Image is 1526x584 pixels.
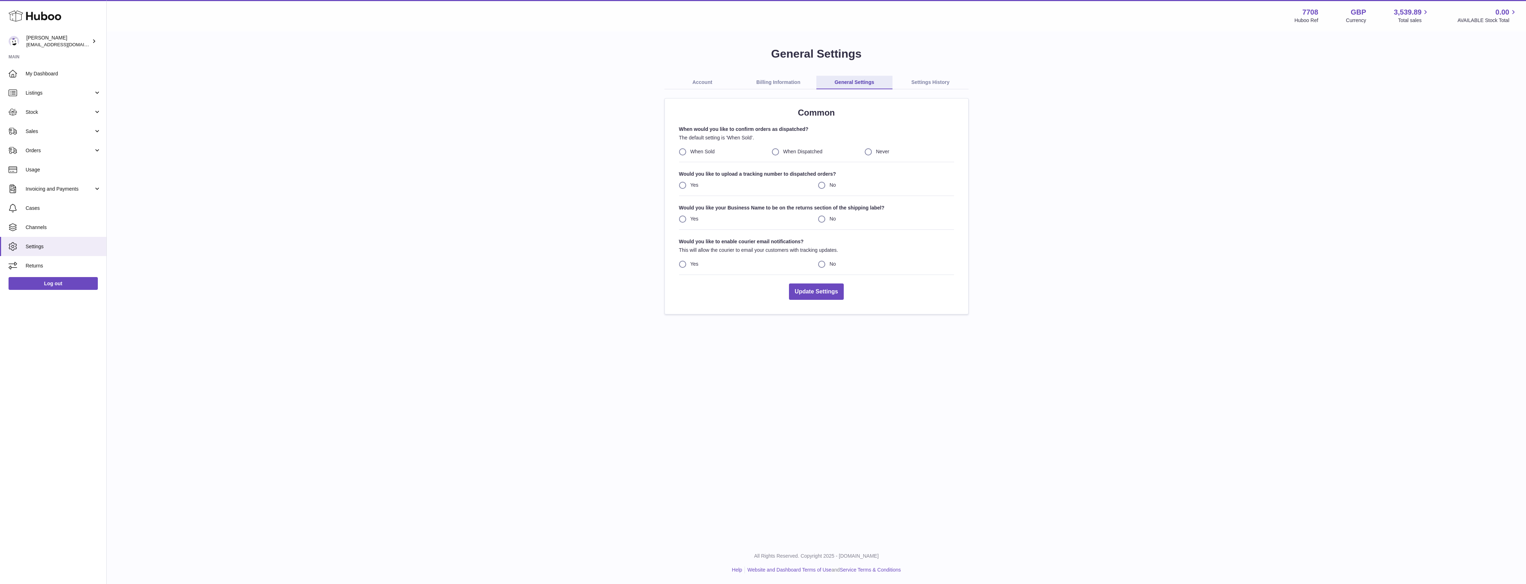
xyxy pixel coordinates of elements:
[818,216,954,222] label: No
[679,216,815,222] label: Yes
[840,567,901,573] a: Service Terms & Conditions
[26,205,101,212] span: Cases
[1294,17,1318,24] div: Huboo Ref
[26,224,101,231] span: Channels
[9,277,98,290] a: Log out
[679,134,954,141] p: The default setting is 'When Sold’.
[1346,17,1366,24] div: Currency
[26,42,105,47] span: [EMAIL_ADDRESS][DOMAIN_NAME]
[1394,7,1422,17] span: 3,539.89
[679,238,954,245] strong: Would you like to enable courier email notifications?
[664,76,741,89] a: Account
[818,261,954,267] label: No
[732,567,742,573] a: Help
[26,243,101,250] span: Settings
[9,36,19,47] img: internalAdmin-7708@internal.huboo.com
[26,262,101,269] span: Returns
[772,148,861,155] label: When Dispatched
[679,182,815,189] label: Yes
[679,171,954,177] strong: Would you like to upload a tracking number to dispatched orders?
[679,107,954,118] h2: Common
[789,283,844,300] button: Update Settings
[1495,7,1509,17] span: 0.00
[26,109,94,116] span: Stock
[892,76,969,89] a: Settings History
[1457,7,1517,24] a: 0.00 AVAILABLE Stock Total
[818,182,954,189] label: No
[1351,7,1366,17] strong: GBP
[745,567,901,573] li: and
[118,46,1515,62] h1: General Settings
[1457,17,1517,24] span: AVAILABLE Stock Total
[679,126,954,133] strong: When would you like to confirm orders as dispatched?
[26,166,101,173] span: Usage
[679,205,954,211] strong: Would you like your Business Name to be on the returns section of the shipping label?
[26,34,90,48] div: [PERSON_NAME]
[865,148,954,155] label: Never
[740,76,816,89] a: Billing Information
[112,553,1520,559] p: All Rights Reserved. Copyright 2025 - [DOMAIN_NAME]
[1398,17,1430,24] span: Total sales
[1394,7,1430,24] a: 3,539.89 Total sales
[679,148,768,155] label: When Sold
[816,76,892,89] a: General Settings
[26,147,94,154] span: Orders
[26,90,94,96] span: Listings
[1302,7,1318,17] strong: 7708
[747,567,831,573] a: Website and Dashboard Terms of Use
[679,261,815,267] label: Yes
[26,70,101,77] span: My Dashboard
[26,128,94,135] span: Sales
[679,247,954,254] p: This will allow the courier to email your customers with tracking updates.
[26,186,94,192] span: Invoicing and Payments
